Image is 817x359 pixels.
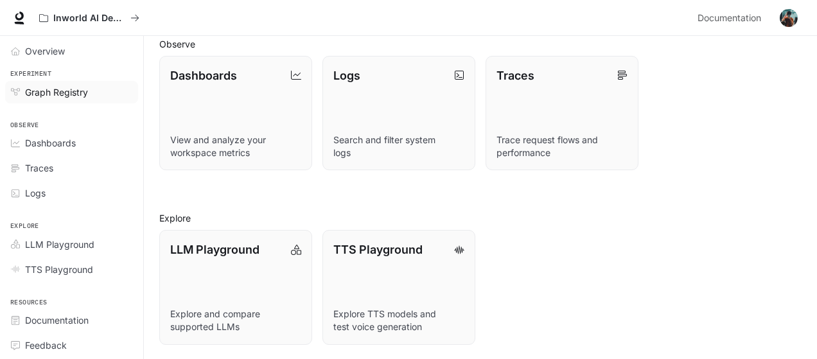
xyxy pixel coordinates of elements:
a: LLM PlaygroundExplore and compare supported LLMs [159,230,312,345]
a: TTS PlaygroundExplore TTS models and test voice generation [322,230,475,345]
h2: Explore [159,211,802,225]
button: All workspaces [33,5,145,31]
p: View and analyze your workspace metrics [170,134,301,159]
h2: Observe [159,37,802,51]
p: Explore TTS models and test voice generation [333,308,464,333]
a: Documentation [5,309,138,331]
a: Logs [5,182,138,204]
p: Inworld AI Demos [53,13,125,24]
p: TTS Playground [333,241,423,258]
a: LLM Playground [5,233,138,256]
a: TTS Playground [5,258,138,281]
p: Trace request flows and performance [496,134,628,159]
span: Graph Registry [25,85,88,99]
a: Overview [5,40,138,62]
span: Feedback [25,338,67,352]
p: LLM Playground [170,241,259,258]
span: Traces [25,161,53,175]
span: Dashboards [25,136,76,150]
span: LLM Playground [25,238,94,251]
span: Documentation [698,10,761,26]
p: Explore and compare supported LLMs [170,308,301,333]
p: Dashboards [170,67,237,84]
a: Feedback [5,334,138,356]
span: Documentation [25,313,89,327]
span: TTS Playground [25,263,93,276]
a: DashboardsView and analyze your workspace metrics [159,56,312,171]
p: Search and filter system logs [333,134,464,159]
a: LogsSearch and filter system logs [322,56,475,171]
p: Logs [333,67,360,84]
a: Traces [5,157,138,179]
span: Logs [25,186,46,200]
a: Graph Registry [5,81,138,103]
a: Dashboards [5,132,138,154]
a: Documentation [692,5,771,31]
a: TracesTrace request flows and performance [486,56,638,171]
button: User avatar [776,5,802,31]
img: User avatar [780,9,798,27]
p: Traces [496,67,534,84]
span: Overview [25,44,65,58]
